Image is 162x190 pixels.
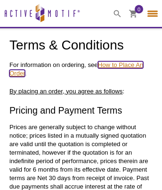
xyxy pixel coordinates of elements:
[129,9,138,19] a: 0
[9,61,143,77] a: How to Place An Order
[9,87,153,96] p: :
[9,88,122,95] u: By placing an order, you agree as follows
[9,38,153,54] h1: Terms & Conditions
[9,105,153,116] h3: Pricing and Payment Terms
[138,5,140,13] span: 0
[9,61,153,78] p: For information on ordering, see .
